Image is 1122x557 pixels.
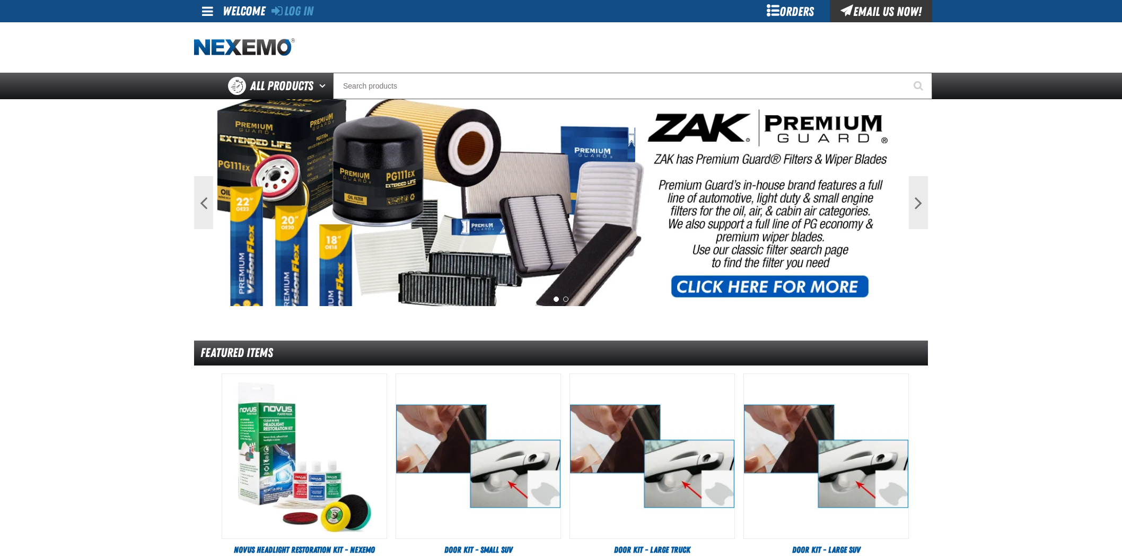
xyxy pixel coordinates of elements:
[614,545,690,555] span: Door Kit - Large Truck
[563,297,568,302] button: 2 of 2
[554,297,559,302] button: 1 of 2
[250,76,313,95] span: All Products
[743,544,909,556] a: Door Kit - Large SUV
[396,374,560,538] : View Details of the Door Kit - Small SUV
[396,544,561,556] a: Door Kit - Small SUV
[909,176,928,229] button: Next
[194,176,213,229] button: Previous
[194,341,928,365] div: Featured Items
[222,374,387,538] img: Novus Headlight Restoration Kit - Nexemo
[792,545,861,555] span: Door Kit - Large SUV
[222,544,387,556] a: Novus Headlight Restoration Kit - Nexemo
[444,545,513,555] span: Door Kit - Small SUV
[217,99,905,306] img: PG Filters & Wipers
[570,374,734,538] img: Door Kit - Large Truck
[234,545,375,555] span: Novus Headlight Restoration Kit - Nexemo
[396,374,560,538] img: Door Kit - Small SUV
[315,73,333,99] button: Open All Products pages
[194,38,295,57] img: Nexemo logo
[744,374,908,538] : View Details of the Door Kit - Large SUV
[569,544,735,556] a: Door Kit - Large Truck
[271,4,313,19] a: Log In
[222,374,387,538] : View Details of the Novus Headlight Restoration Kit - Nexemo
[333,73,932,99] input: Search
[906,73,932,99] button: Start Searching
[570,374,734,538] : View Details of the Door Kit - Large Truck
[744,374,908,538] img: Door Kit - Large SUV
